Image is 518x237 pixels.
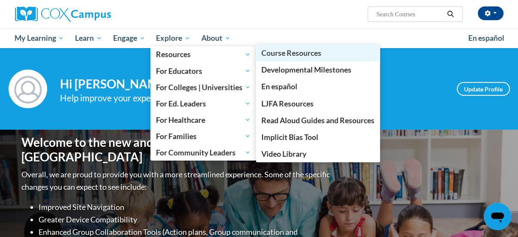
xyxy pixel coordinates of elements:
button: Account Settings [478,6,503,20]
a: About [196,28,236,48]
a: For Colleges | Universities [150,79,256,95]
span: Engage [113,33,145,43]
div: Main menu [9,28,510,48]
a: Explore [150,28,196,48]
li: Improved Site Navigation [39,201,332,213]
span: En español [468,33,504,43]
a: Cox Campus [15,6,169,22]
span: For Colleges | Universities [156,82,251,92]
button: Search [444,9,457,19]
div: Help improve your experience by keeping your profile up to date. [60,91,444,105]
a: Engage [108,28,151,48]
span: Video Library [261,149,306,158]
span: Explore [156,33,190,43]
a: Resources [150,46,256,63]
a: Course Resources [256,45,380,61]
span: For Ed. Leaders [156,98,251,109]
span: For Healthcare [156,115,251,125]
a: Implicit Bias Tool [256,129,380,146]
li: Greater Device Compatibility [39,213,332,226]
a: Developmental Milestones [256,61,380,78]
p: Overall, we are proud to provide you with a more streamlined experience. Some of the specific cha... [21,168,332,193]
a: For Ed. Leaders [150,95,256,112]
h4: Hi [PERSON_NAME]! Take a minute to review your profile. [60,77,444,91]
a: For Educators [150,63,256,79]
span: For Educators [156,66,251,76]
h1: Welcome to the new and improved [PERSON_NAME][GEOGRAPHIC_DATA] [21,135,332,164]
a: Video Library [256,146,380,162]
a: En español [463,29,510,47]
iframe: Button to launch messaging window [484,203,511,230]
span: For Community Leaders [156,147,251,158]
span: Learn [75,33,102,43]
span: En español [261,82,297,91]
a: En español [256,78,380,95]
span: Implicit Bias Tool [261,133,318,142]
input: Search Courses [375,9,444,19]
span: About [201,33,231,43]
span: Read Aloud Guides and Resources [261,116,374,125]
span: My Learning [15,33,64,43]
img: Profile Image [9,70,47,108]
a: Learn [69,28,108,48]
a: Update Profile [457,82,510,96]
a: My Learning [9,28,70,48]
span: For Families [156,131,251,141]
img: Cox Campus [15,6,111,22]
span: LJFA Resources [261,99,314,108]
a: For Families [150,128,256,144]
span: Developmental Milestones [261,65,351,74]
a: LJFA Resources [256,95,380,112]
a: Read Aloud Guides and Resources [256,112,380,129]
span: Course Resources [261,49,321,58]
span: Resources [156,49,251,60]
a: For Healthcare [150,112,256,128]
a: For Community Leaders [150,144,256,161]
